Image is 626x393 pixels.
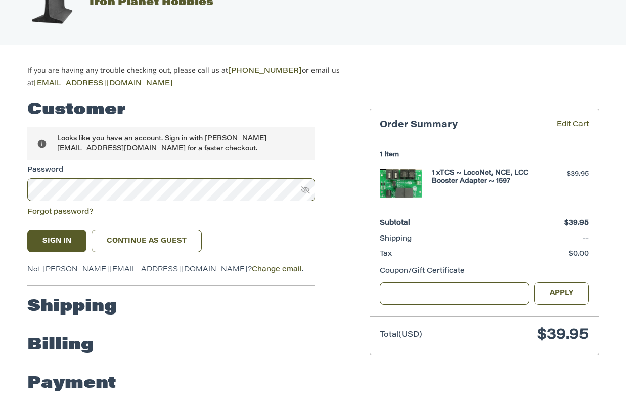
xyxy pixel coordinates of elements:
input: Gift Certificate or Coupon Code [380,282,529,305]
span: Total (USD) [380,331,422,339]
h2: Shipping [27,297,117,317]
div: $39.95 [536,169,589,179]
a: [PHONE_NUMBER] [228,68,302,75]
h3: 1 Item [380,151,589,159]
a: Continue as guest [92,230,202,252]
span: Tax [380,251,392,258]
h4: 1 x TCS ~ LocoNet, NCE, LCC Booster Adapter ~ 1597 [432,169,534,186]
p: If you are having any trouble checking out, please call us at or email us at [27,65,354,89]
div: Coupon/Gift Certificate [380,266,589,277]
span: $39.95 [537,328,589,343]
a: Forgot password? [27,209,94,216]
p: Not [PERSON_NAME][EMAIL_ADDRESS][DOMAIN_NAME]? . [27,265,315,276]
a: [EMAIL_ADDRESS][DOMAIN_NAME] [34,80,173,87]
span: Looks like you have an account. Sign in with [PERSON_NAME][EMAIL_ADDRESS][DOMAIN_NAME] for a fast... [57,135,266,152]
h2: Billing [27,335,94,356]
span: -- [583,235,589,243]
span: Subtotal [380,220,410,227]
h2: Customer [27,100,126,121]
span: $0.00 [569,251,589,258]
span: Shipping [380,235,412,243]
a: Edit Cart [528,120,589,131]
span: $39.95 [564,220,589,227]
button: Sign In [27,230,87,252]
label: Password [27,165,315,176]
a: Change email [252,266,302,273]
h3: Order Summary [380,120,528,131]
button: Apply [534,282,589,305]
